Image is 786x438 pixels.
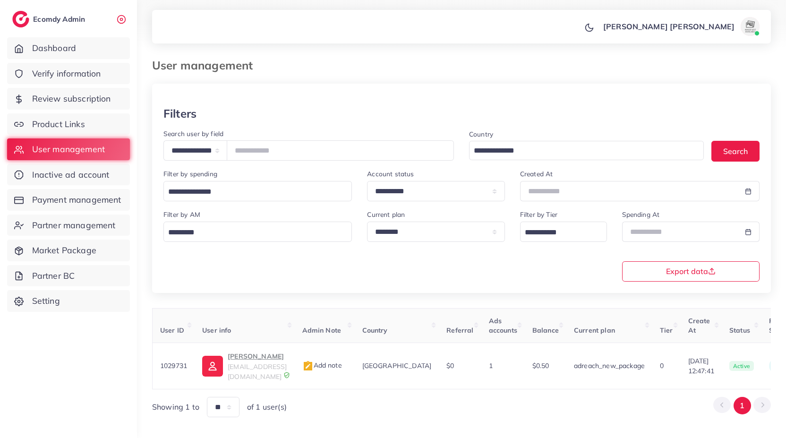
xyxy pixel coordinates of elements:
[660,361,664,370] span: 0
[165,225,340,240] input: Search for option
[7,37,130,59] a: Dashboard
[163,210,200,219] label: Filter by AM
[7,290,130,312] a: Setting
[622,261,760,282] button: Export data
[32,244,96,257] span: Market Package
[574,361,645,370] span: adreach_new_package
[622,210,660,219] label: Spending At
[32,295,60,307] span: Setting
[32,194,121,206] span: Payment management
[711,141,760,161] button: Search
[7,215,130,236] a: Partner management
[362,361,432,370] span: [GEOGRAPHIC_DATA]
[367,210,405,219] label: Current plan
[32,42,76,54] span: Dashboard
[32,68,101,80] span: Verify information
[228,351,287,362] p: [PERSON_NAME]
[7,189,130,211] a: Payment management
[32,143,105,155] span: User management
[362,326,388,335] span: Country
[160,326,184,335] span: User ID
[741,17,760,36] img: avatar
[729,326,750,335] span: Status
[163,222,352,242] div: Search for option
[367,169,414,179] label: Account status
[32,118,85,130] span: Product Links
[228,362,287,380] span: [EMAIL_ADDRESS][DOMAIN_NAME]
[520,169,553,179] label: Created At
[7,240,130,261] a: Market Package
[660,326,673,335] span: Tier
[163,181,352,201] div: Search for option
[7,265,130,287] a: Partner BC
[598,17,763,36] a: [PERSON_NAME] [PERSON_NAME]avatar
[160,361,187,370] span: 1029731
[666,267,716,275] span: Export data
[469,141,704,160] div: Search for option
[202,326,231,335] span: User info
[165,185,340,199] input: Search for option
[603,21,735,32] p: [PERSON_NAME] [PERSON_NAME]
[302,361,342,369] span: Add note
[520,210,557,219] label: Filter by Tier
[32,270,75,282] span: Partner BC
[734,397,751,414] button: Go to page 1
[470,144,692,158] input: Search for option
[302,326,342,335] span: Admin Note
[33,15,87,24] h2: Ecomdy Admin
[532,326,559,335] span: Balance
[247,402,287,412] span: of 1 user(s)
[32,93,111,105] span: Review subscription
[729,361,754,371] span: active
[302,361,314,372] img: admin_note.cdd0b510.svg
[7,88,130,110] a: Review subscription
[12,11,87,27] a: logoEcomdy Admin
[32,169,110,181] span: Inactive ad account
[7,138,130,160] a: User management
[283,372,290,378] img: 9CAL8B2pu8EFxCJHYAAAAldEVYdGRhdGU6Y3JlYXRlADIwMjItMTItMDlUMDQ6NTg6MzkrMDA6MDBXSlgLAAAAJXRFWHRkYXR...
[489,361,493,370] span: 1
[532,361,549,370] span: $0.50
[202,351,287,381] a: [PERSON_NAME][EMAIL_ADDRESS][DOMAIN_NAME]
[446,361,454,370] span: $0
[7,63,130,85] a: Verify information
[521,225,595,240] input: Search for option
[520,222,607,242] div: Search for option
[688,317,710,335] span: Create At
[688,356,714,376] span: [DATE] 12:47:41
[489,317,517,335] span: Ads accounts
[163,129,223,138] label: Search user by field
[7,113,130,135] a: Product Links
[446,326,473,335] span: Referral
[713,397,771,414] ul: Pagination
[7,164,130,186] a: Inactive ad account
[163,169,217,179] label: Filter by spending
[202,356,223,377] img: ic-user-info.36bf1079.svg
[12,11,29,27] img: logo
[152,59,260,72] h3: User management
[32,219,116,232] span: Partner management
[574,326,615,335] span: Current plan
[152,402,199,412] span: Showing 1 to
[469,129,493,139] label: Country
[163,107,196,120] h3: Filters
